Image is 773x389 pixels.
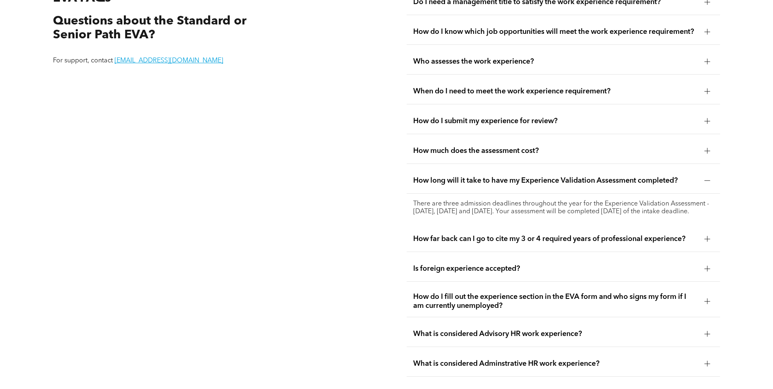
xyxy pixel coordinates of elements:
[413,359,698,368] span: What is considered Adminstrative HR work experience?
[413,87,698,96] span: When do I need to meet the work experience requirement?
[413,264,698,273] span: Is foreign experience accepted?
[413,200,714,216] p: There are three admission deadlines throughout the year for the Experience Validation Assessment ...
[413,27,698,36] span: How do I know which job opportunities will meet the work experience requirement?
[413,234,698,243] span: How far back can I go to cite my 3 or 4 required years of professional experience?
[413,146,698,155] span: How much does the assessment cost?
[53,15,247,42] span: Questions about the Standard or Senior Path EVA?
[53,57,113,64] span: For support, contact
[413,117,698,126] span: How do I submit my experience for review?
[413,57,698,66] span: Who assesses the work experience?
[115,57,223,64] a: [EMAIL_ADDRESS][DOMAIN_NAME]
[413,176,698,185] span: How long will it take to have my Experience Validation Assessment completed?
[413,329,698,338] span: What is considered Advisory HR work experience?
[413,292,698,310] span: How do I fill out the experience section in the EVA form and who signs my form if I am currently ...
